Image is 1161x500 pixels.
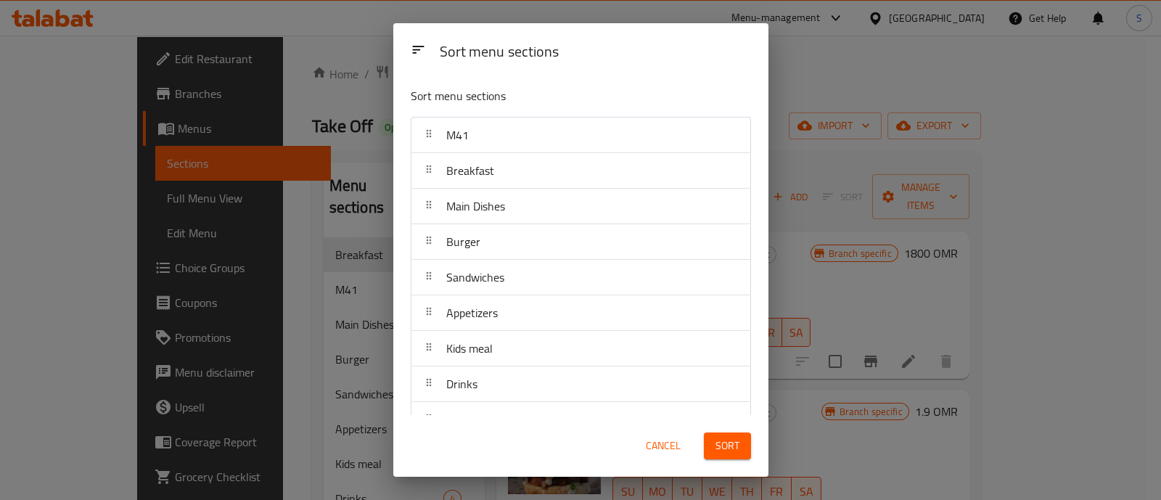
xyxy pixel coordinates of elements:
div: Burger [411,224,750,260]
div: Drinks [411,366,750,402]
span: Sort [715,437,739,455]
div: Cold Drinks [411,402,750,438]
span: Sandwiches [446,266,504,288]
div: Main Dishes [411,189,750,224]
span: Drinks [446,373,477,395]
span: M41 [446,124,469,146]
div: Sandwiches [411,260,750,295]
button: Sort [704,433,751,459]
span: Kids meal [446,337,493,359]
span: Appetizers [446,302,498,324]
div: Appetizers [411,295,750,331]
span: Cold Drinks [446,409,501,430]
span: Breakfast [446,160,494,181]
p: Sort menu sections [411,87,681,105]
div: Sort menu sections [434,36,757,69]
div: Breakfast [411,153,750,189]
span: Main Dishes [446,195,505,217]
span: Cancel [646,437,681,455]
div: M41 [411,118,750,153]
div: Kids meal [411,331,750,366]
button: Cancel [640,433,686,459]
span: Burger [446,231,480,253]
